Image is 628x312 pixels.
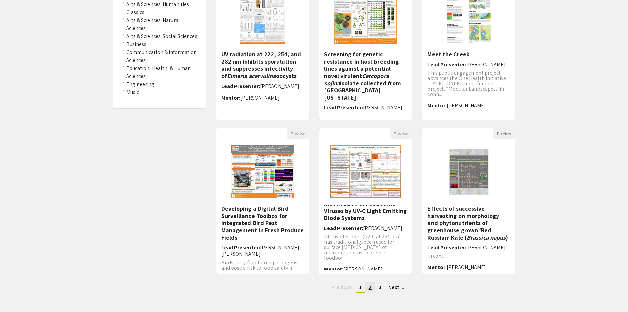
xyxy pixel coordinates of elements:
[221,260,304,281] p: Birds carry foodborne pathogens and pose a risk to food safety in fresh produce fields. Farmers t...
[323,139,408,205] img: <p>Inactivation of Foodborne Viruses by UV-C Light Emitting Diode Systems</p>
[427,253,510,259] p: In cont...
[126,40,147,48] label: Business
[221,94,241,101] span: Mentor:
[427,205,510,241] h5: Effects of successive harvesting on morphology and phytonutrients of greenhouse grown ‘Red Russia...
[221,51,304,79] h5: UV radiation at 222, 254, and 282 nm inhibits sporulation and suppresses infectivity of oocysts
[466,61,506,68] span: [PERSON_NAME]
[126,0,199,16] label: Arts & Sciences: Humanities Classics
[427,70,510,97] p: This public engagement project advances the One Health Initiative [DATE]-[DATE] grant-funded proj...
[385,282,408,292] a: Next page
[427,61,510,68] h6: Lead Presenter:
[324,72,389,87] em: Cercopora sojina
[221,205,304,241] h5: Developing a Digital Bird Surveillance Toolbox for Integrated Bird Pest Management in Fresh Produ...
[466,244,506,251] span: [PERSON_NAME]
[216,128,309,274] div: Open Presentation <p>Developing a Digital Bird Surveillance Toolbox for Integrated Bird Pest Mana...
[493,128,515,139] button: Preview
[331,284,352,291] span: Previous
[363,225,402,232] span: [PERSON_NAME]
[126,48,199,64] label: Communication & Information Sciences
[359,284,362,291] span: 1
[126,88,139,96] label: Music
[221,244,304,257] h6: Lead Presenter:
[216,282,516,293] ul: Pagination
[5,282,28,307] iframe: Chat
[343,266,383,273] span: [PERSON_NAME]
[390,128,412,139] button: Preview
[324,200,407,222] h5: Inactivation of Foodborne Viruses by UV-C Light Emitting Diode Systems
[240,94,280,101] span: [PERSON_NAME]
[427,51,510,58] h5: Meet the Creek
[324,225,407,231] h6: Lead Presenter:
[467,234,506,241] em: Brassica napus
[126,16,199,32] label: Arts & Sciences: Natural Sciences
[422,128,515,274] div: Open Presentation <p class="ql-align-center"><strong style="color: black;">Effects of successive ...
[319,128,412,274] div: Open Presentation <p>Inactivation of Foodborne Viruses by UV-C Light Emitting Diode Systems</p>
[324,51,407,101] h5: Screening for genetic resistance in host breeding lines against a potential novel virulent isolat...
[324,234,407,261] p: Ultraviolet light (UV-C at 254 nm) has traditionally been used for surface [MEDICAL_DATA] of micr...
[126,80,155,88] label: Engineering
[369,284,372,291] span: 2
[221,244,300,257] span: [PERSON_NAME] [PERSON_NAME]
[126,32,197,40] label: Arts & Sciences: Social Sciences
[227,72,276,80] em: Eimeria acervulina
[447,264,486,271] span: [PERSON_NAME]
[363,104,402,111] span: [PERSON_NAME]
[225,139,300,205] img: <p>Developing a Digital Bird Surveillance Toolbox for Integrated Bird Pest Management in Fresh Pr...
[379,284,381,291] span: 3
[442,139,496,205] img: <p class="ql-align-center"><strong style="color: black;">Effects of successive harvesting on morp...
[324,266,343,273] span: Mentor:
[427,244,510,251] h6: Lead Presenter:
[126,64,199,80] label: Education, Health, & Human Sciences
[427,264,447,271] span: Mentor:
[324,104,407,111] h6: Lead Presenter:
[287,128,309,139] button: Preview
[260,83,299,90] span: [PERSON_NAME]
[427,102,447,109] span: Mentor:
[447,102,486,109] span: [PERSON_NAME]
[221,83,304,89] h6: Lead Presenter:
